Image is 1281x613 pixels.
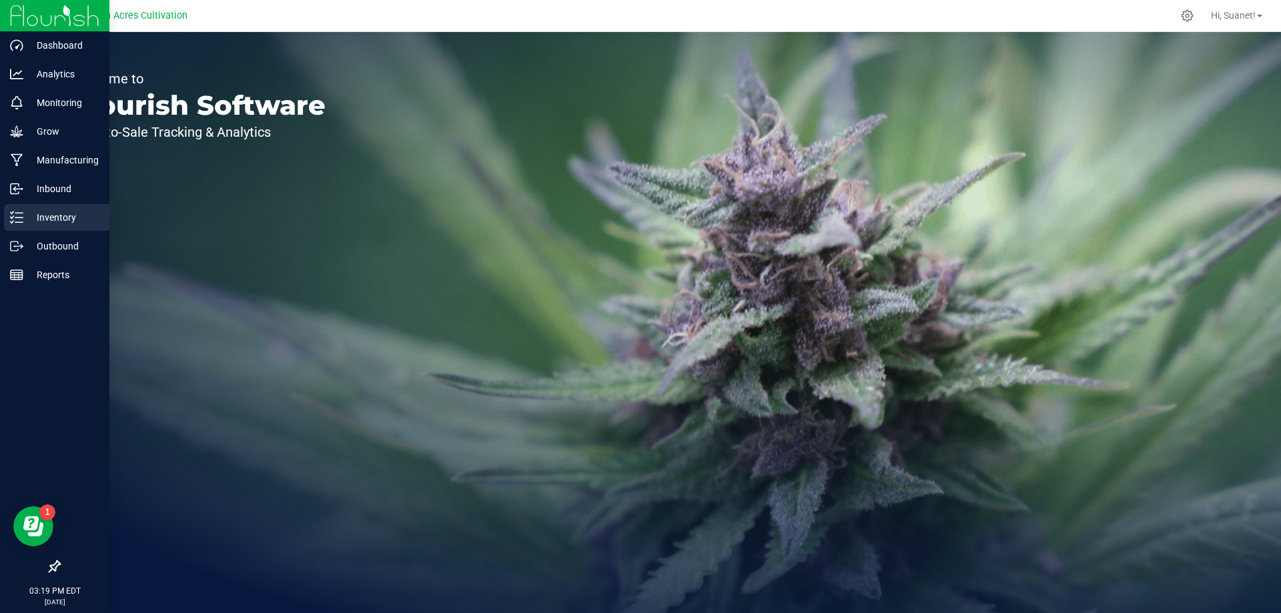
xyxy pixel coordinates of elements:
inline-svg: Analytics [10,67,23,81]
span: Green Acres Cultivation [85,10,187,21]
p: Outbound [23,238,103,254]
p: [DATE] [6,597,103,607]
p: Analytics [23,66,103,82]
iframe: Resource center [13,506,53,546]
inline-svg: Inbound [10,182,23,195]
p: Grow [23,123,103,139]
iframe: Resource center unread badge [39,504,55,520]
inline-svg: Inventory [10,211,23,224]
p: Reports [23,267,103,283]
span: Hi, Suanet! [1211,10,1256,21]
inline-svg: Manufacturing [10,153,23,167]
p: Seed-to-Sale Tracking & Analytics [72,125,326,139]
p: Dashboard [23,37,103,53]
p: Flourish Software [72,92,326,119]
inline-svg: Monitoring [10,96,23,109]
p: Monitoring [23,95,103,111]
p: Manufacturing [23,152,103,168]
div: Manage settings [1179,9,1196,22]
p: 03:19 PM EDT [6,585,103,597]
inline-svg: Outbound [10,239,23,253]
p: Inbound [23,181,103,197]
inline-svg: Grow [10,125,23,138]
p: Inventory [23,209,103,225]
p: Welcome to [72,72,326,85]
inline-svg: Reports [10,268,23,281]
inline-svg: Dashboard [10,39,23,52]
